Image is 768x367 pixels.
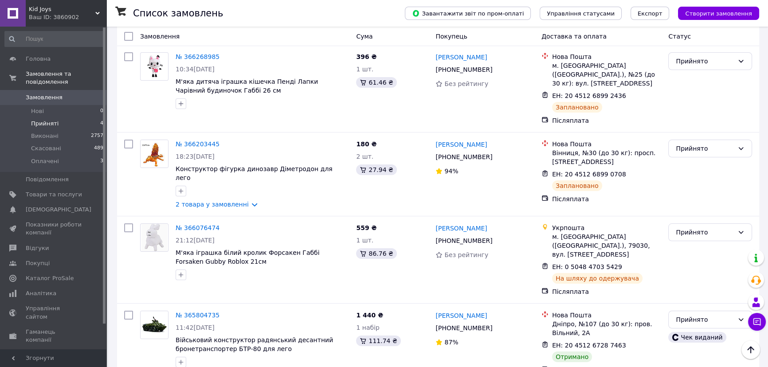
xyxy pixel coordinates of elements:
span: 87% [444,339,458,346]
div: Прийнято [676,144,734,153]
span: 396 ₴ [356,53,376,60]
span: 1 шт. [356,66,373,73]
input: Пошук [4,31,104,47]
span: Статус [668,33,691,40]
a: Фото товару [140,52,168,81]
span: Військовий конструктор радянський десантний бронетранспортер БТР-80 для лего [176,336,333,352]
span: [PHONE_NUMBER] [435,66,492,73]
div: Заплановано [552,180,602,191]
span: Аналітика [26,289,56,297]
span: Виконані [31,132,59,140]
span: 2757 [91,132,103,140]
a: [PERSON_NAME] [435,224,487,233]
div: Укрпошта [552,223,661,232]
a: Створити замовлення [669,9,759,16]
span: 10:34[DATE] [176,66,215,73]
span: 4 [100,120,103,128]
span: 2 шт. [356,153,373,160]
span: Без рейтингу [444,251,488,258]
div: Післяплата [552,195,661,203]
span: 489 [94,144,103,152]
div: м. [GEOGRAPHIC_DATA] ([GEOGRAPHIC_DATA].), 79030, вул. [STREET_ADDRESS] [552,232,661,259]
div: Отримано [552,351,592,362]
span: 180 ₴ [356,141,376,148]
span: Оплачені [31,157,59,165]
span: ЕН: 0 5048 4703 5429 [552,263,622,270]
span: 21:12[DATE] [176,237,215,244]
div: Прийнято [676,56,734,66]
button: Експорт [631,7,670,20]
div: Прийнято [676,315,734,324]
span: Експорт [638,10,662,17]
span: Cума [356,33,372,40]
div: Післяплата [552,287,661,296]
span: Створити замовлення [685,10,752,17]
a: Фото товару [140,223,168,252]
span: Доставка та оплата [541,33,607,40]
a: [PERSON_NAME] [435,311,487,320]
img: Фото товару [141,311,168,339]
button: Чат з покупцем [748,313,766,331]
div: 86.76 ₴ [356,248,396,259]
span: Покупці [26,259,50,267]
span: ЕН: 20 4512 6728 7463 [552,342,626,349]
span: 0 [100,107,103,115]
button: Управління статусами [540,7,622,20]
a: [PERSON_NAME] [435,140,487,149]
span: 1 набір [356,324,380,331]
button: Наверх [741,340,760,359]
div: Прийнято [676,227,734,237]
span: 18:23[DATE] [176,153,215,160]
span: Замовлення [140,33,180,40]
a: М'яка іграшка білий кролик Форсакен Габбі Forsaken Gubby Roblox 21cм [176,249,320,265]
span: Замовлення [26,94,63,102]
a: М'яка дитяча іграшка кішечка Пенді Лапки Чарівний будиночок Габбі 26 см [176,78,318,94]
a: Конструктор фігурка динозавр Діметродон для лего [176,165,333,181]
span: 1 шт. [356,237,373,244]
span: [PHONE_NUMBER] [435,324,492,332]
a: 2 товара у замовленні [176,201,249,208]
div: Нова Пошта [552,140,661,148]
div: м. [GEOGRAPHIC_DATA] ([GEOGRAPHIC_DATA].), №25 (до 30 кг): вул. [STREET_ADDRESS] [552,61,661,88]
a: № 366268985 [176,53,219,60]
a: № 365804735 [176,312,219,319]
span: Управління статусами [547,10,615,17]
a: № 366076474 [176,224,219,231]
span: Товари та послуги [26,191,82,199]
div: Ваш ID: 3860902 [29,13,106,21]
button: Завантажити звіт по пром-оплаті [405,7,531,20]
span: ЕН: 20 4512 6899 0708 [552,171,626,178]
div: 61.46 ₴ [356,77,396,88]
img: Фото товару [142,53,166,80]
span: Гаманець компанії [26,328,82,344]
a: Фото товару [140,311,168,339]
span: Скасовані [31,144,61,152]
span: Каталог ProSale [26,274,74,282]
img: Фото товару [141,140,168,168]
span: [PHONE_NUMBER] [435,237,492,244]
span: Kid Joys [29,5,95,13]
span: 11:42[DATE] [176,324,215,331]
h1: Список замовлень [133,8,223,19]
div: Вінниця, №30 (до 30 кг): просп. [STREET_ADDRESS] [552,148,661,166]
div: Дніпро, №107 (до 30 кг): пров. Вільний, 2А [552,320,661,337]
a: Фото товару [140,140,168,168]
span: [PHONE_NUMBER] [435,153,492,160]
a: № 366203445 [176,141,219,148]
img: Фото товару [141,224,167,251]
span: Повідомлення [26,176,69,183]
span: 559 ₴ [356,224,376,231]
span: Завантажити звіт по пром-оплаті [412,9,524,17]
div: 27.94 ₴ [356,164,396,175]
span: Головна [26,55,51,63]
span: Управління сайтом [26,305,82,320]
div: Нова Пошта [552,52,661,61]
div: 111.74 ₴ [356,336,400,346]
span: 94% [444,168,458,175]
div: Заплановано [552,102,602,113]
span: Нові [31,107,44,115]
span: Покупець [435,33,467,40]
